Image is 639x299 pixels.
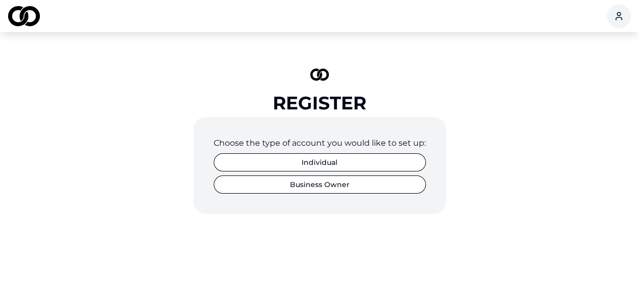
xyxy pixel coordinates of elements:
[310,69,329,81] img: logo
[273,93,366,113] div: Register
[214,175,426,194] button: Business Owner
[214,153,426,171] button: Individual
[214,137,426,149] div: Choose the type of account you would like to set up:
[8,6,40,26] img: logo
